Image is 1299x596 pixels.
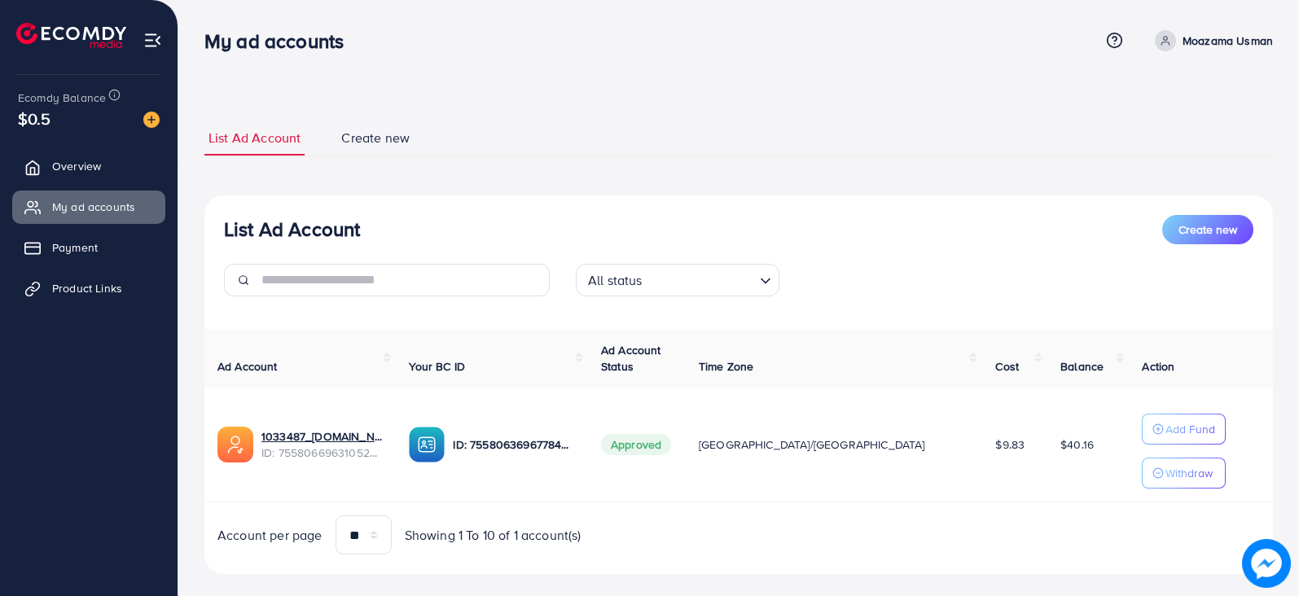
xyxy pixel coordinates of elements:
[204,29,357,53] h3: My ad accounts
[217,526,323,545] span: Account per page
[12,272,165,305] a: Product Links
[1148,30,1273,51] a: Moazama Usman
[1242,539,1291,588] img: image
[52,158,101,174] span: Overview
[1178,221,1237,238] span: Create new
[1060,436,1094,453] span: $40.16
[1165,419,1215,439] p: Add Fund
[1060,358,1104,375] span: Balance
[405,526,581,545] span: Showing 1 To 10 of 1 account(s)
[12,231,165,264] a: Payment
[12,191,165,223] a: My ad accounts
[601,434,671,455] span: Approved
[12,150,165,182] a: Overview
[647,265,753,292] input: Search for option
[453,435,574,454] p: ID: 7558063696778493968
[1165,463,1213,483] p: Withdraw
[143,31,162,50] img: menu
[143,112,160,128] img: image
[699,436,925,453] span: [GEOGRAPHIC_DATA]/[GEOGRAPHIC_DATA]
[261,428,383,462] div: <span class='underline'>1033487_mous.pk_1759749615728</span></br>7558066963105284112
[409,427,445,462] img: ic-ba-acc.ded83a64.svg
[18,107,51,130] span: $0.5
[1142,358,1174,375] span: Action
[1142,414,1226,445] button: Add Fund
[1183,31,1273,50] p: Moazama Usman
[208,129,301,147] span: List Ad Account
[52,239,98,256] span: Payment
[601,342,661,375] span: Ad Account Status
[217,358,278,375] span: Ad Account
[699,358,753,375] span: Time Zone
[224,217,360,241] h3: List Ad Account
[995,436,1025,453] span: $9.83
[52,199,135,215] span: My ad accounts
[576,264,779,296] div: Search for option
[585,269,646,292] span: All status
[341,129,410,147] span: Create new
[16,23,126,48] img: logo
[1162,215,1253,244] button: Create new
[217,427,253,462] img: ic-ads-acc.e4c84228.svg
[261,428,383,445] a: 1033487_[DOMAIN_NAME]_1759749615728
[409,358,465,375] span: Your BC ID
[1142,458,1226,489] button: Withdraw
[995,358,1019,375] span: Cost
[52,280,122,296] span: Product Links
[261,445,383,461] span: ID: 7558066963105284112
[18,90,106,106] span: Ecomdy Balance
